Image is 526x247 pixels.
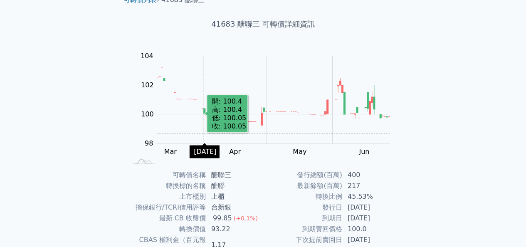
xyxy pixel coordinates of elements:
div: 聊天小工具 [484,207,526,247]
div: 99.85 [211,213,234,223]
tspan: 100 [141,110,154,118]
td: 台新銀 [206,202,263,213]
td: 45.53% [343,191,400,202]
td: 上市櫃別 [127,191,206,202]
td: 擔保銀行/TCRI信用評等 [127,202,206,213]
td: 最新 CB 收盤價 [127,213,206,224]
tspan: 102 [141,81,154,89]
td: 可轉債名稱 [127,170,206,180]
td: 下次提前賣回日 [263,235,343,245]
td: 上櫃 [206,191,263,202]
td: 發行總額(百萬) [263,170,343,180]
td: [DATE] [343,213,400,224]
td: [DATE] [343,202,400,213]
td: 93.22 [206,224,263,235]
td: 轉換標的名稱 [127,180,206,191]
td: [DATE] [343,235,400,245]
tspan: Jun [358,148,369,156]
td: 轉換價值 [127,224,206,235]
tspan: Apr [229,148,241,156]
tspan: 98 [145,139,153,147]
td: 到期日 [263,213,343,224]
h1: 41683 醣聯三 可轉債詳細資訊 [117,18,410,30]
td: 100.0 [343,224,400,235]
td: 到期賣回價格 [263,224,343,235]
td: 醣聯三 [206,170,263,180]
td: 發行日 [263,202,343,213]
tspan: 104 [141,52,153,60]
td: 217 [343,180,400,191]
td: 400 [343,170,400,180]
td: 轉換比例 [263,191,343,202]
td: 最新餘額(百萬) [263,180,343,191]
td: 醣聯 [206,180,263,191]
span: (+0.1%) [234,215,258,222]
tspan: Mar [164,148,177,156]
iframe: Chat Widget [484,207,526,247]
g: Chart [136,52,402,156]
tspan: May [293,148,306,156]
